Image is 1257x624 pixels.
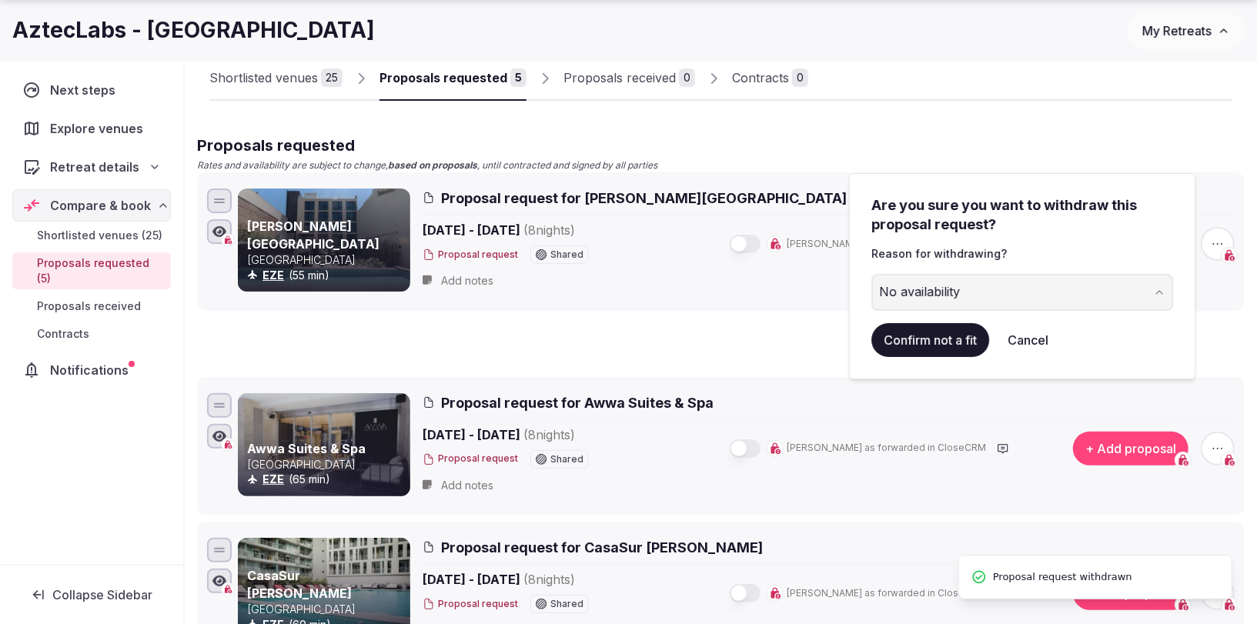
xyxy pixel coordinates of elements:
[50,196,151,215] span: Compare & book
[423,598,518,611] button: Proposal request
[209,56,343,101] a: Shortlisted venues25
[12,295,171,317] a: Proposals received
[247,252,407,268] p: [GEOGRAPHIC_DATA]
[441,478,493,493] span: Add notes
[563,68,676,87] div: Proposals received
[995,323,1061,357] button: Cancel
[52,587,152,602] span: Collapse Sidebar
[879,283,960,302] div: No availability
[523,222,575,238] span: ( 8 night s )
[679,68,695,87] div: 0
[37,299,141,314] span: Proposals received
[563,56,695,101] a: Proposals received0
[247,268,407,283] div: (55 min)
[247,457,407,472] p: [GEOGRAPHIC_DATA]
[379,56,527,101] a: Proposals requested5
[388,159,477,171] strong: based on proposals
[262,269,284,282] a: EZE
[523,427,575,442] span: ( 8 night s )
[209,68,318,87] div: Shortlisted venues
[441,189,847,208] span: Proposal request for [PERSON_NAME][GEOGRAPHIC_DATA]
[1073,432,1188,465] button: + Add proposal
[50,81,122,99] span: Next steps
[871,323,989,357] button: Confirm not a fit
[993,568,1132,586] span: Proposal request withdrawn
[37,228,162,243] span: Shortlisted venues (25)
[197,159,1245,172] p: Rates and availability are subject to change, , until contracted and signed by all parties
[550,455,583,464] span: Shared
[12,578,171,612] button: Collapse Sidebar
[423,221,694,239] span: [DATE] - [DATE]
[12,112,171,145] a: Explore venues
[550,599,583,609] span: Shared
[50,158,139,176] span: Retreat details
[787,442,986,455] span: [PERSON_NAME] as forwarded in CloseCRM
[441,273,493,289] span: Add notes
[732,68,789,87] div: Contracts
[247,602,407,617] p: [GEOGRAPHIC_DATA]
[871,195,1173,234] h3: Are you sure you want to withdraw this proposal request?
[1142,23,1212,38] span: My Retreats
[787,238,986,251] span: [PERSON_NAME] as forwarded in CloseCRM
[12,74,171,106] a: Next steps
[12,323,171,345] a: Contracts
[523,572,575,587] span: ( 8 night s )
[423,452,518,465] button: Proposal request
[12,354,171,386] a: Notifications
[12,252,171,289] a: Proposals requested (5)
[423,249,518,262] button: Proposal request
[262,472,284,487] button: EZE
[50,119,149,138] span: Explore venues
[441,393,714,412] span: Proposal request for Awwa Suites & Spa
[871,246,1173,262] p: Reason for withdrawing?
[37,326,89,342] span: Contracts
[37,255,165,286] span: Proposals requested (5)
[510,68,527,87] div: 5
[262,472,284,486] a: EZE
[247,568,352,600] a: CasaSur [PERSON_NAME]
[792,68,808,87] div: 0
[50,361,135,379] span: Notifications
[423,570,694,589] span: [DATE] - [DATE]
[550,250,583,259] span: Shared
[423,425,694,444] span: [DATE] - [DATE]
[379,68,507,87] div: Proposals requested
[247,219,379,251] a: [PERSON_NAME][GEOGRAPHIC_DATA]
[787,587,986,600] span: [PERSON_NAME] as forwarded in CloseCRM
[321,68,343,87] div: 25
[732,56,808,101] a: Contracts0
[262,268,284,283] button: EZE
[247,441,366,456] a: Awwa Suites & Spa
[441,538,763,557] span: Proposal request for CasaSur [PERSON_NAME]
[1128,12,1245,50] button: My Retreats
[12,225,171,246] a: Shortlisted venues (25)
[247,472,407,487] div: (65 min)
[12,15,375,45] h1: AztecLabs - [GEOGRAPHIC_DATA]
[197,135,1245,156] h2: Proposals requested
